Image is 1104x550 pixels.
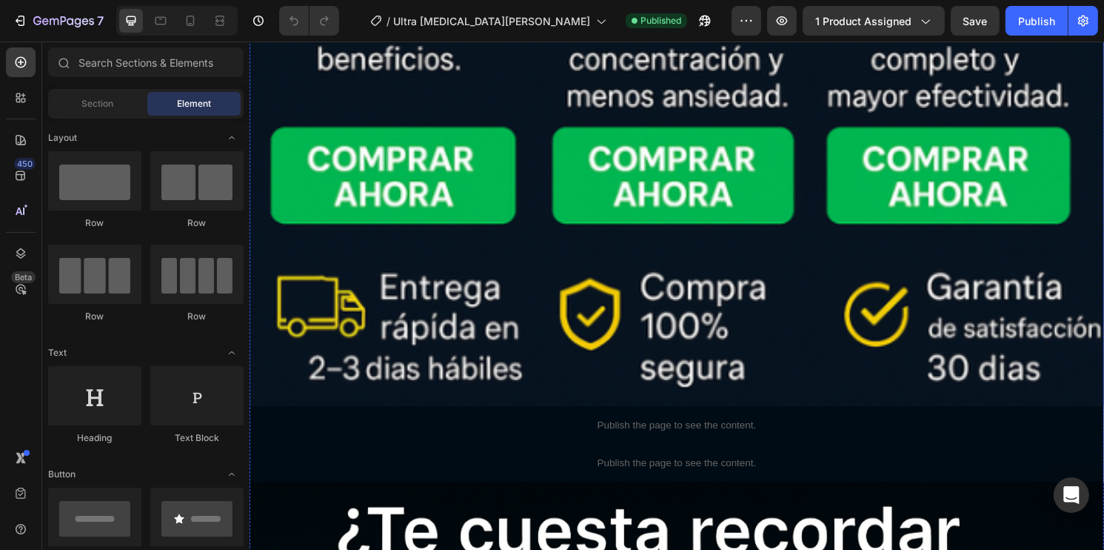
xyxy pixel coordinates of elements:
span: Toggle open [220,463,244,486]
span: Ultra [MEDICAL_DATA][PERSON_NAME] [393,13,590,29]
button: Save [951,6,1000,36]
span: Toggle open [220,341,244,365]
div: Heading [48,431,141,445]
div: Open Intercom Messenger [1054,477,1089,513]
div: Text Block [150,431,244,445]
button: Publish [1006,6,1068,36]
div: Undo/Redo [279,6,339,36]
div: 450 [14,158,36,170]
div: Row [48,216,141,230]
input: Search Sections & Elements [48,47,244,77]
div: Row [150,310,244,323]
span: Published [640,14,681,27]
p: 7 [97,12,104,30]
span: Section [82,97,114,110]
span: Text [48,346,67,360]
span: / [387,13,390,29]
span: 1 product assigned [815,13,911,29]
iframe: Design area [250,42,1104,550]
button: 1 product assigned [803,6,945,36]
span: Button [48,468,76,481]
button: 7 [6,6,110,36]
span: Element [177,97,211,110]
div: Beta [11,271,36,283]
span: Toggle open [220,126,244,150]
span: Layout [48,131,77,145]
span: Save [963,15,988,27]
div: Publish [1018,13,1055,29]
div: Row [48,310,141,323]
div: Row [150,216,244,230]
